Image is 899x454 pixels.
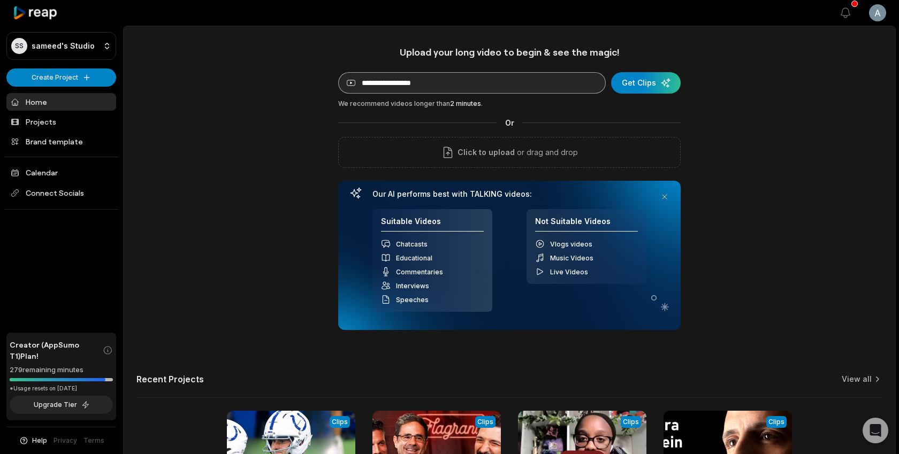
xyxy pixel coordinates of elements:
[863,418,888,443] div: Open Intercom Messenger
[6,93,116,111] a: Home
[396,296,429,304] span: Speeches
[6,164,116,181] a: Calendar
[6,133,116,150] a: Brand template
[450,99,481,107] span: 2 minutes
[54,436,77,445] a: Privacy
[32,41,95,51] p: sameed's Studio
[535,217,638,232] h4: Not Suitable Videos
[458,146,515,159] span: Click to upload
[396,254,432,262] span: Educational
[338,99,681,109] div: We recommend videos longer than .
[497,117,523,128] span: Or
[6,113,116,130] a: Projects
[611,72,681,94] button: Get Clips
[515,146,578,159] p: or drag and drop
[10,339,103,361] span: Creator (AppSumo T1) Plan!
[338,46,681,58] h1: Upload your long video to begin & see the magic!
[550,268,588,276] span: Live Videos
[19,436,47,445] button: Help
[396,282,429,290] span: Interviews
[550,240,592,248] span: Vlogs videos
[32,436,47,445] span: Help
[550,254,593,262] span: Music Videos
[136,374,204,384] h2: Recent Projects
[11,38,27,54] div: SS
[10,384,113,393] div: *Usage resets on [DATE]
[6,183,116,203] span: Connect Socials
[842,374,872,384] a: View all
[372,189,646,199] h3: Our AI performs best with TALKING videos:
[396,268,443,276] span: Commentaries
[10,396,113,414] button: Upgrade Tier
[6,68,116,87] button: Create Project
[10,365,113,375] div: 279 remaining minutes
[381,217,484,232] h4: Suitable Videos
[396,240,428,248] span: Chatcasts
[83,436,104,445] a: Terms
